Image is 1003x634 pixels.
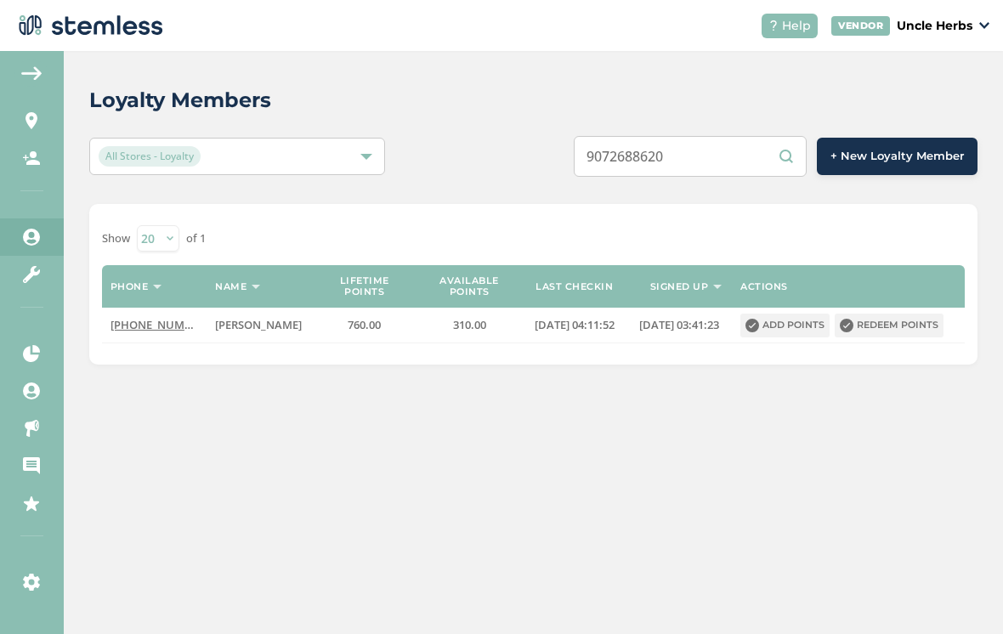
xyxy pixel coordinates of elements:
[453,317,486,332] span: 310.00
[89,85,271,116] h2: Loyalty Members
[650,281,709,292] label: Signed up
[215,318,303,332] label: Brittanni Foster
[215,317,302,332] span: [PERSON_NAME]
[574,136,807,177] input: Search
[425,275,513,297] label: Available points
[14,8,163,42] img: logo-dark-0685b13c.svg
[740,314,830,337] button: Add points
[897,17,972,35] p: Uncle Herbs
[918,552,1003,634] iframe: Chat Widget
[782,17,811,35] span: Help
[817,138,977,175] button: + New Loyalty Member
[979,22,989,29] img: icon_down-arrow-small-66adaf34.svg
[639,317,719,332] span: [DATE] 03:41:23
[530,318,619,332] label: 2025-07-25 04:11:52
[110,318,199,332] label: (907) 268-8620
[768,20,779,31] img: icon-help-white-03924b79.svg
[535,317,615,332] span: [DATE] 04:11:52
[252,285,260,289] img: icon-sort-1e1d7615.svg
[348,317,381,332] span: 760.00
[110,317,208,332] span: [PHONE_NUMBER]
[425,318,513,332] label: 310.00
[102,230,130,247] label: Show
[535,281,613,292] label: Last checkin
[99,146,201,167] span: All Stores - Loyalty
[320,318,409,332] label: 760.00
[835,314,943,337] button: Redeem points
[732,265,965,308] th: Actions
[110,281,149,292] label: Phone
[186,230,206,247] label: of 1
[713,285,722,289] img: icon-sort-1e1d7615.svg
[215,281,246,292] label: Name
[831,16,890,36] div: VENDOR
[830,148,964,165] span: + New Loyalty Member
[320,275,409,297] label: Lifetime points
[21,66,42,80] img: icon-arrow-back-accent-c549486e.svg
[635,318,723,332] label: 2024-04-05 03:41:23
[153,285,161,289] img: icon-sort-1e1d7615.svg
